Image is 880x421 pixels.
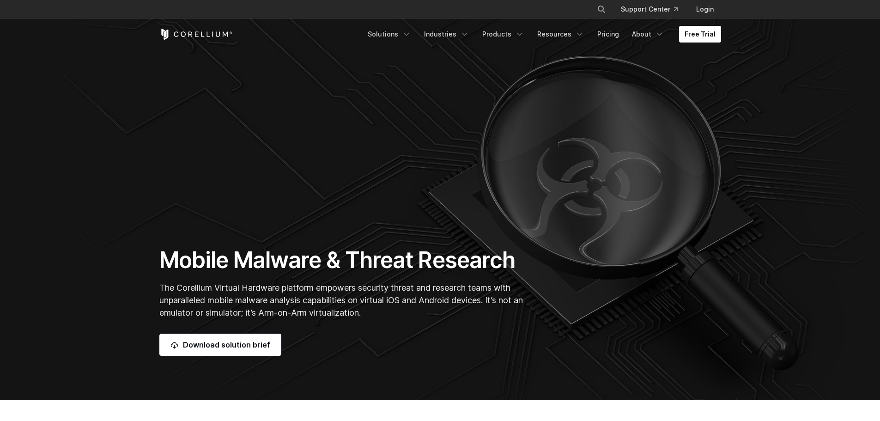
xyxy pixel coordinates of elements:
[689,1,721,18] a: Login
[362,26,721,43] div: Navigation Menu
[362,26,417,43] a: Solutions
[613,1,685,18] a: Support Center
[419,26,475,43] a: Industries
[626,26,670,43] a: About
[159,334,281,356] a: Download solution brief
[586,1,721,18] div: Navigation Menu
[593,1,610,18] button: Search
[159,29,233,40] a: Corellium Home
[159,246,528,274] h1: Mobile Malware & Threat Research
[532,26,590,43] a: Resources
[679,26,721,43] a: Free Trial
[159,283,523,317] span: The Corellium Virtual Hardware platform empowers security threat and research teams with unparall...
[592,26,625,43] a: Pricing
[477,26,530,43] a: Products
